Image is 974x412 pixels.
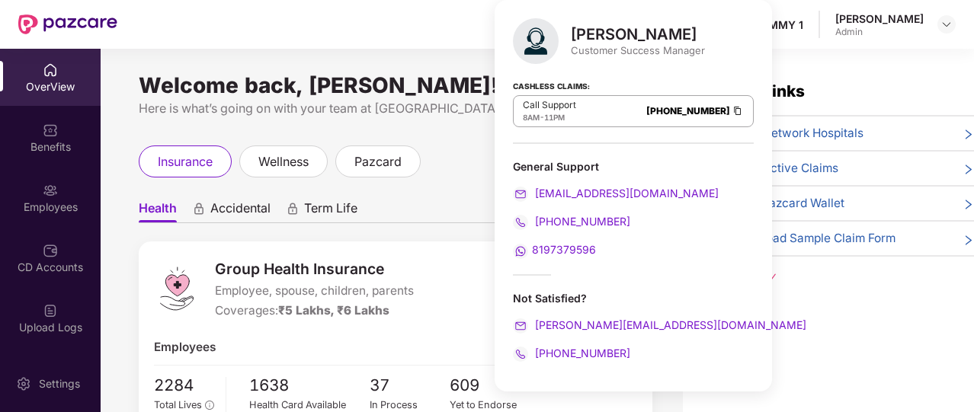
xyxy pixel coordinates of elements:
span: 8AM [523,113,540,122]
div: Here is what’s going on with your team at [GEOGRAPHIC_DATA] [139,99,652,118]
div: General Support [513,159,754,174]
a: [PHONE_NUMBER] [513,215,630,228]
span: right [963,127,974,142]
div: Customer Success Manager [571,43,705,57]
span: 609 [450,373,530,398]
div: View More [713,269,974,285]
span: 1638 [249,373,370,398]
span: [PHONE_NUMBER] [532,347,630,359]
span: Total Lives [154,399,202,410]
span: [PERSON_NAME][EMAIL_ADDRESS][DOMAIN_NAME] [532,318,806,331]
img: svg+xml;base64,PHN2ZyBpZD0iSG9tZSIgeG1sbnM9Imh0dHA6Ly93d3cudzMub3JnLzIwMDAvc3ZnIiB3aWR0aD0iMjAiIG... [43,62,58,78]
span: [PHONE_NUMBER] [532,215,630,228]
span: info-circle [205,401,213,409]
div: Not Satisfied? [513,291,754,362]
p: Call Support [523,99,576,111]
img: svg+xml;base64,PHN2ZyBpZD0iRW1wbG95ZWVzIiB4bWxucz0iaHR0cDovL3d3dy53My5vcmcvMjAwMC9zdmciIHdpZHRoPS... [43,183,58,198]
img: svg+xml;base64,PHN2ZyBpZD0iQmVuZWZpdHMiIHhtbG5zPSJodHRwOi8vd3d3LnczLm9yZy8yMDAwL3N2ZyIgd2lkdGg9Ij... [43,123,58,138]
a: [PHONE_NUMBER] [513,347,630,359]
span: 8197379596 [532,243,596,256]
div: [PERSON_NAME] [835,11,924,26]
span: 🏥 View Network Hospitals [713,124,863,142]
div: Not Satisfied? [513,291,754,305]
img: svg+xml;base64,PHN2ZyBpZD0iQ0RfQWNjb3VudHMiIGRhdGEtbmFtZT0iQ0QgQWNjb3VudHMiIHhtbG5zPSJodHRwOi8vd3... [43,243,58,258]
span: 📄 Download Sample Claim Form [713,229,896,248]
span: wellness [258,152,309,171]
div: Admin [835,26,924,38]
img: New Pazcare Logo [18,14,117,34]
span: 💳 Load Pazcard Wallet [713,194,844,212]
a: [PERSON_NAME][EMAIL_ADDRESS][DOMAIN_NAME] [513,318,806,331]
div: Settings [34,376,85,391]
img: svg+xml;base64,PHN2ZyB4bWxucz0iaHR0cDovL3d3dy53My5vcmcvMjAwMC9zdmciIHhtbG5zOnhsaW5rPSJodHRwOi8vd3... [513,18,559,64]
span: 2284 [154,373,214,398]
span: 37 [370,373,450,398]
span: Employee, spouse, children, parents [215,282,414,300]
strong: Cashless Claims: [513,77,590,94]
img: svg+xml;base64,PHN2ZyBpZD0iU2V0dGluZy0yMHgyMCIgeG1sbnM9Imh0dHA6Ly93d3cudzMub3JnLzIwMDAvc3ZnIiB3aW... [16,376,31,391]
span: right [963,162,974,177]
a: [EMAIL_ADDRESS][DOMAIN_NAME] [513,187,719,200]
div: [PERSON_NAME] [571,25,705,43]
span: Employees [154,338,216,356]
img: svg+xml;base64,PHN2ZyB4bWxucz0iaHR0cDovL3d3dy53My5vcmcvMjAwMC9zdmciIHdpZHRoPSIyMCIgaGVpZ2h0PSIyMC... [513,244,528,259]
span: right [963,232,974,248]
span: pazcard [354,152,402,171]
img: svg+xml;base64,PHN2ZyB4bWxucz0iaHR0cDovL3d3dy53My5vcmcvMjAwMC9zdmciIHdpZHRoPSIyMCIgaGVpZ2h0PSIyMC... [513,318,528,334]
div: - [523,111,576,123]
img: svg+xml;base64,PHN2ZyB4bWxucz0iaHR0cDovL3d3dy53My5vcmcvMjAwMC9zdmciIHdpZHRoPSIyMCIgaGVpZ2h0PSIyMC... [513,215,528,230]
img: svg+xml;base64,PHN2ZyB4bWxucz0iaHR0cDovL3d3dy53My5vcmcvMjAwMC9zdmciIHdpZHRoPSIyMCIgaGVpZ2h0PSIyMC... [513,187,528,202]
div: animation [286,202,300,216]
div: Welcome back, [PERSON_NAME]! [139,79,652,91]
span: ₹5 Lakhs, ₹6 Lakhs [278,303,389,318]
a: 8197379596 [513,243,596,256]
span: 📊 View Active Claims [713,159,838,177]
span: right [963,197,974,212]
img: svg+xml;base64,PHN2ZyBpZD0iVXBsb2FkX0xvZ3MiIGRhdGEtbmFtZT0iVXBsb2FkIExvZ3MiIHhtbG5zPSJodHRwOi8vd3... [43,303,58,318]
img: svg+xml;base64,PHN2ZyBpZD0iRHJvcGRvd24tMzJ4MzIiIHhtbG5zPSJodHRwOi8vd3d3LnczLm9yZy8yMDAwL3N2ZyIgd2... [940,18,953,30]
img: logo [154,266,200,311]
span: Term Life [304,200,357,222]
span: insurance [158,152,213,171]
div: General Support [513,159,754,259]
span: Accidental [210,200,271,222]
div: Coverages: [215,302,414,320]
img: Clipboard Icon [732,104,744,117]
span: 11PM [544,113,565,122]
div: animation [192,202,206,216]
span: Group Health Insurance [215,257,414,280]
a: [PHONE_NUMBER] [646,105,730,117]
span: [EMAIL_ADDRESS][DOMAIN_NAME] [532,187,719,200]
span: Health [139,200,177,222]
img: svg+xml;base64,PHN2ZyB4bWxucz0iaHR0cDovL3d3dy53My5vcmcvMjAwMC9zdmciIHdpZHRoPSIyMCIgaGVpZ2h0PSIyMC... [513,347,528,362]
